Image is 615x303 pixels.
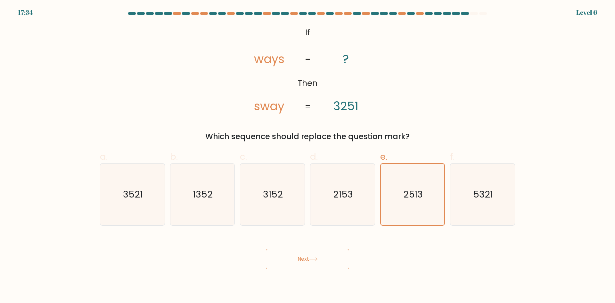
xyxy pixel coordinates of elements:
tspan: = [305,101,311,112]
tspan: ways [254,51,284,67]
button: Next [266,249,349,269]
span: a. [100,150,108,163]
tspan: sway [254,98,284,114]
span: b. [170,150,178,163]
span: c. [240,150,247,163]
span: e. [380,150,387,163]
tspan: ? [343,51,349,67]
tspan: = [305,54,311,65]
text: 1352 [193,188,213,201]
span: f. [450,150,455,163]
span: d. [310,150,318,163]
text: 3521 [123,188,143,201]
tspan: Then [298,78,317,89]
text: 2153 [333,188,353,201]
div: Which sequence should replace the question mark? [104,131,511,142]
text: 5321 [473,188,493,201]
tspan: 3251 [333,98,358,114]
svg: @import url('[URL][DOMAIN_NAME]); [234,24,381,115]
tspan: If [305,27,310,38]
div: Level 6 [576,8,597,17]
div: 17:34 [18,8,33,17]
text: 3152 [263,188,283,201]
text: 2513 [403,188,423,201]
